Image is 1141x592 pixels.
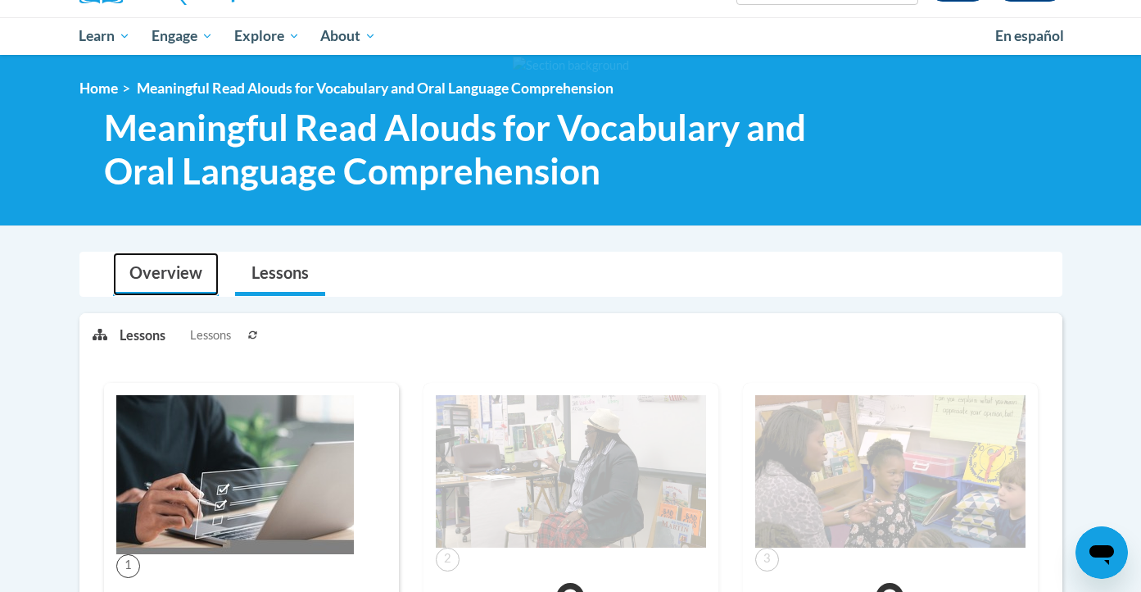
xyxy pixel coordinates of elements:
a: En español [985,19,1075,53]
img: Course Image [436,395,706,548]
span: Explore [234,26,300,46]
span: En español [995,27,1064,44]
span: Lessons [190,326,231,344]
a: Overview [113,253,219,296]
a: About [310,17,387,55]
div: Main menu [55,17,1087,55]
span: About [320,26,376,46]
span: 1 [116,554,140,578]
span: Meaningful Read Alouds for Vocabulary and Oral Language Comprehension [104,106,835,193]
span: Learn [79,26,130,46]
img: Section background [513,57,629,75]
a: Engage [141,17,224,55]
img: Course Image [116,395,354,554]
a: Home [79,80,118,97]
span: 2 [436,548,460,572]
img: Course Image [755,395,1026,548]
iframe: Button to launch messaging window [1075,526,1128,579]
a: Explore [224,17,310,55]
p: Lessons [120,326,165,344]
span: Engage [152,26,213,46]
span: 3 [755,548,779,572]
a: Learn [69,17,142,55]
span: Meaningful Read Alouds for Vocabulary and Oral Language Comprehension [137,80,614,97]
a: Lessons [235,253,325,296]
